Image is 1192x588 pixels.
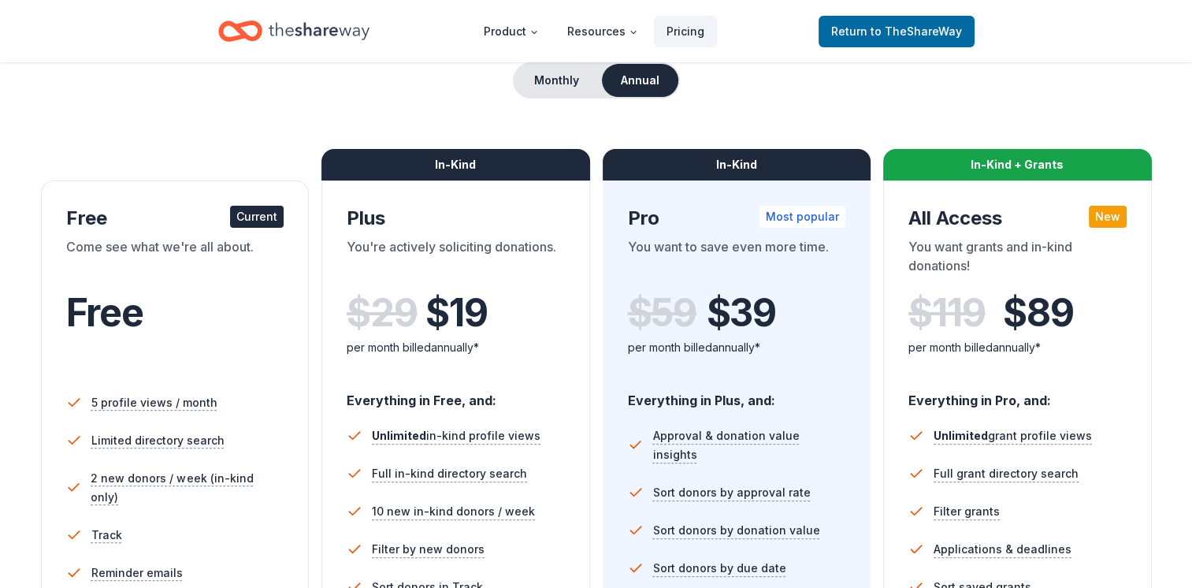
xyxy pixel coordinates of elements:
[934,502,1000,521] span: Filter grants
[628,237,846,281] div: You want to save even more time.
[347,237,565,281] div: You're actively soliciting donations.
[471,16,551,47] button: Product
[218,13,369,50] a: Home
[628,206,846,231] div: Pro
[602,64,678,97] button: Annual
[91,526,122,545] span: Track
[66,206,284,231] div: Free
[934,540,1071,559] span: Applications & deadlines
[1003,291,1073,335] span: $ 89
[908,206,1127,231] div: All Access
[908,237,1127,281] div: You want grants and in-kind donations!
[425,291,487,335] span: $ 19
[372,429,426,442] span: Unlimited
[908,378,1127,411] div: Everything in Pro, and:
[934,429,1092,442] span: grant profile views
[934,429,988,442] span: Unlimited
[91,469,284,507] span: 2 new donors / week (in-kind only)
[514,64,599,97] button: Monthly
[603,149,871,180] div: In-Kind
[91,431,225,450] span: Limited directory search
[707,291,776,335] span: $ 39
[654,16,717,47] a: Pricing
[230,206,284,228] div: Current
[91,564,183,582] span: Reminder emails
[883,149,1152,180] div: In-Kind + Grants
[321,149,590,180] div: In-Kind
[347,338,565,357] div: per month billed annually*
[653,521,820,540] span: Sort donors by donation value
[653,559,786,578] span: Sort donors by due date
[934,464,1079,483] span: Full grant directory search
[66,237,284,281] div: Come see what we're all about.
[628,378,846,411] div: Everything in Plus, and:
[347,378,565,411] div: Everything in Free, and:
[908,338,1127,357] div: per month billed annually*
[91,393,217,412] span: 5 profile views / month
[1089,206,1127,228] div: New
[471,13,717,50] nav: Main
[372,540,485,559] span: Filter by new donors
[66,289,143,336] span: Free
[555,16,651,47] button: Resources
[819,16,975,47] a: Returnto TheShareWay
[372,429,540,442] span: in-kind profile views
[871,24,962,38] span: to TheShareWay
[347,206,565,231] div: Plus
[628,338,846,357] div: per month billed annually*
[831,22,962,41] span: Return
[372,464,527,483] span: Full in-kind directory search
[653,483,811,502] span: Sort donors by approval rate
[652,426,845,464] span: Approval & donation value insights
[759,206,845,228] div: Most popular
[372,502,535,521] span: 10 new in-kind donors / week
